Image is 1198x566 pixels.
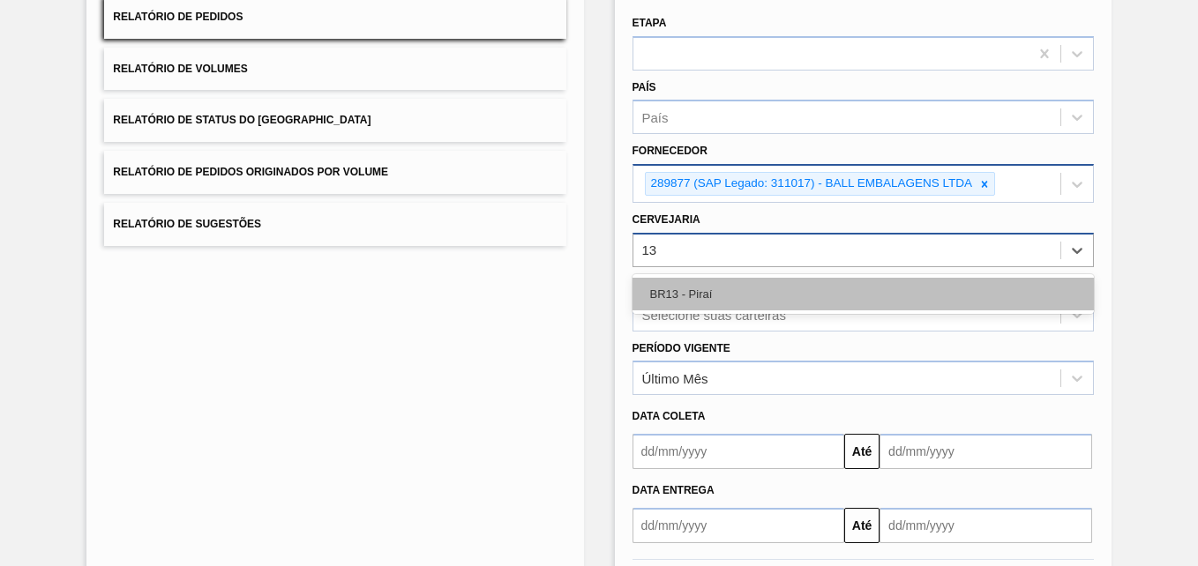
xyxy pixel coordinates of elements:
[113,11,243,23] span: Relatório de Pedidos
[844,434,880,469] button: Até
[633,484,715,496] span: Data entrega
[633,145,708,157] label: Fornecedor
[104,99,565,142] button: Relatório de Status do [GEOGRAPHIC_DATA]
[633,213,700,226] label: Cervejaria
[113,218,261,230] span: Relatório de Sugestões
[646,173,975,195] div: 289877 (SAP Legado: 311017) - BALL EMBALAGENS LTDA
[633,342,730,354] label: Período Vigente
[633,278,1094,310] div: BR13 - Piraí
[633,410,706,422] span: Data coleta
[633,17,667,29] label: Etapa
[104,48,565,91] button: Relatório de Volumes
[633,508,845,543] input: dd/mm/yyyy
[844,508,880,543] button: Até
[113,166,388,178] span: Relatório de Pedidos Originados por Volume
[633,81,656,93] label: País
[104,151,565,194] button: Relatório de Pedidos Originados por Volume
[113,114,371,126] span: Relatório de Status do [GEOGRAPHIC_DATA]
[633,434,845,469] input: dd/mm/yyyy
[104,203,565,246] button: Relatório de Sugestões
[880,434,1092,469] input: dd/mm/yyyy
[113,63,247,75] span: Relatório de Volumes
[880,508,1092,543] input: dd/mm/yyyy
[642,371,708,386] div: Último Mês
[642,307,786,322] div: Selecione suas carteiras
[642,110,669,125] div: País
